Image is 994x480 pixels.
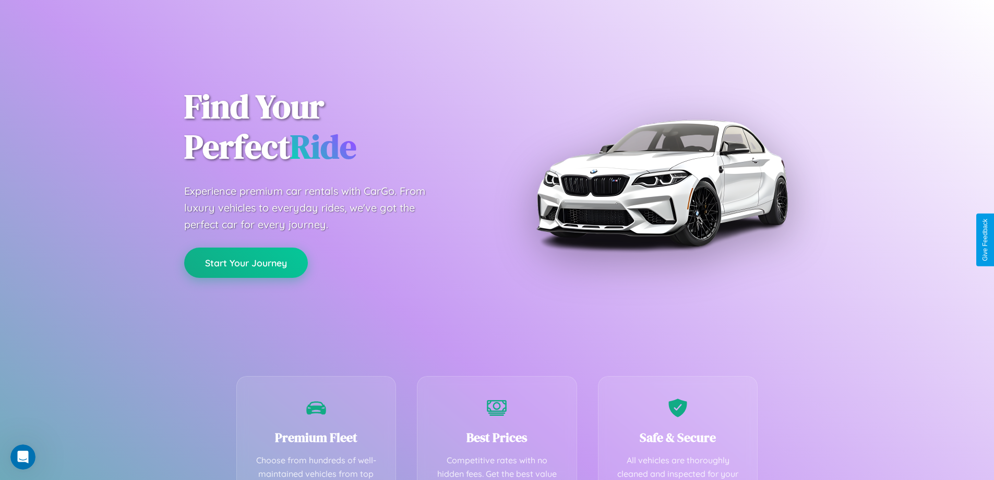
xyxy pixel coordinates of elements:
h3: Best Prices [433,429,561,446]
h3: Premium Fleet [253,429,380,446]
div: Give Feedback [981,219,989,261]
button: Start Your Journey [184,248,308,278]
span: Ride [290,124,356,169]
iframe: Intercom live chat [10,444,35,470]
h1: Find Your Perfect [184,87,482,167]
img: Premium BMW car rental vehicle [531,52,792,313]
p: Experience premium car rentals with CarGo. From luxury vehicles to everyday rides, we've got the ... [184,183,445,233]
h3: Safe & Secure [614,429,742,446]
